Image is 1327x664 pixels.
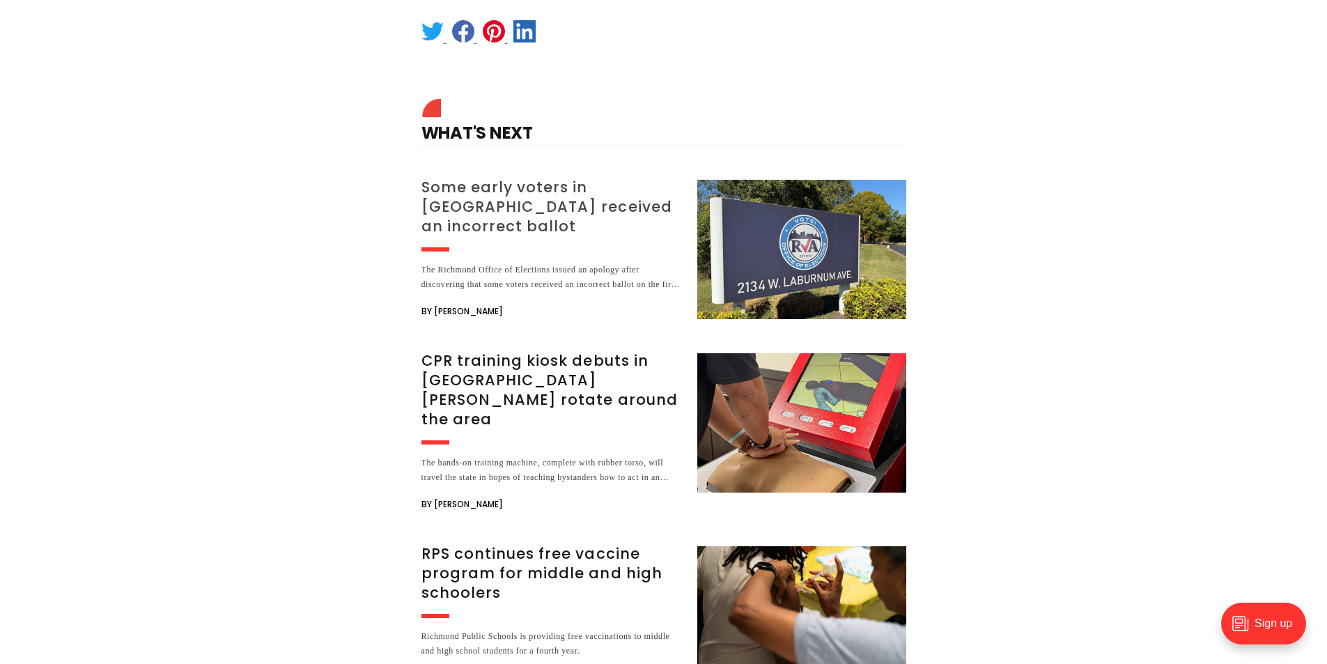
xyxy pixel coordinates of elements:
[421,496,503,513] span: By [PERSON_NAME]
[421,351,681,429] h3: CPR training kiosk debuts in [GEOGRAPHIC_DATA][PERSON_NAME] rotate around the area
[1209,596,1327,664] iframe: portal-trigger
[697,180,906,319] img: Some early voters in Richmond received an incorrect ballot
[421,102,906,146] h4: What's Next
[421,263,681,292] div: The Richmond Office of Elections issued an apology after discovering that some voters received an...
[421,544,681,603] h3: RPS continues free vaccine program for middle and high schoolers
[421,456,681,485] div: The hands-on training machine, complete with rubber torso, will travel the state in hopes of teac...
[421,629,681,658] div: Richmond Public Schools is providing free vaccinations to middle and high school students for a f...
[421,303,503,320] span: By [PERSON_NAME]
[697,353,906,493] img: CPR training kiosk debuts in Church Hill, will rotate around the area
[421,178,681,236] h3: Some early voters in [GEOGRAPHIC_DATA] received an incorrect ballot
[421,180,906,320] a: Some early voters in [GEOGRAPHIC_DATA] received an incorrect ballot The Richmond Office of Electi...
[421,353,906,513] a: CPR training kiosk debuts in [GEOGRAPHIC_DATA][PERSON_NAME] rotate around the area The hands-on t...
